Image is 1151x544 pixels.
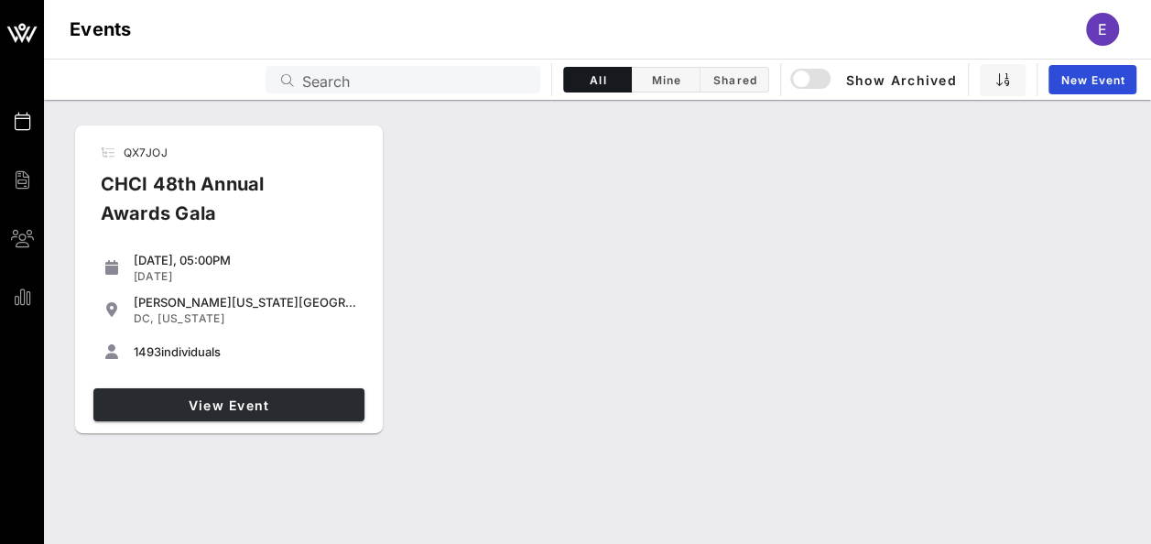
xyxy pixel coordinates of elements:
button: Mine [632,67,700,92]
span: Shared [711,73,757,87]
span: E [1098,20,1107,38]
span: DC, [134,311,155,325]
h1: Events [70,15,132,44]
div: [PERSON_NAME][US_STATE][GEOGRAPHIC_DATA] [134,295,357,310]
span: Show Archived [793,69,956,91]
button: Show Archived [792,63,957,96]
div: E [1086,13,1119,46]
div: CHCI 48th Annual Awards Gala [86,169,344,243]
span: All [575,73,620,87]
span: 1493 [134,344,161,359]
button: Shared [700,67,769,92]
span: New Event [1059,73,1125,87]
a: View Event [93,388,364,421]
button: All [563,67,632,92]
span: View Event [101,397,357,413]
span: Mine [643,73,689,87]
div: [DATE] [134,269,357,284]
span: [US_STATE] [157,311,224,325]
a: New Event [1048,65,1136,94]
div: [DATE], 05:00PM [134,253,357,267]
div: individuals [134,344,357,359]
span: QX7JOJ [124,146,168,159]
